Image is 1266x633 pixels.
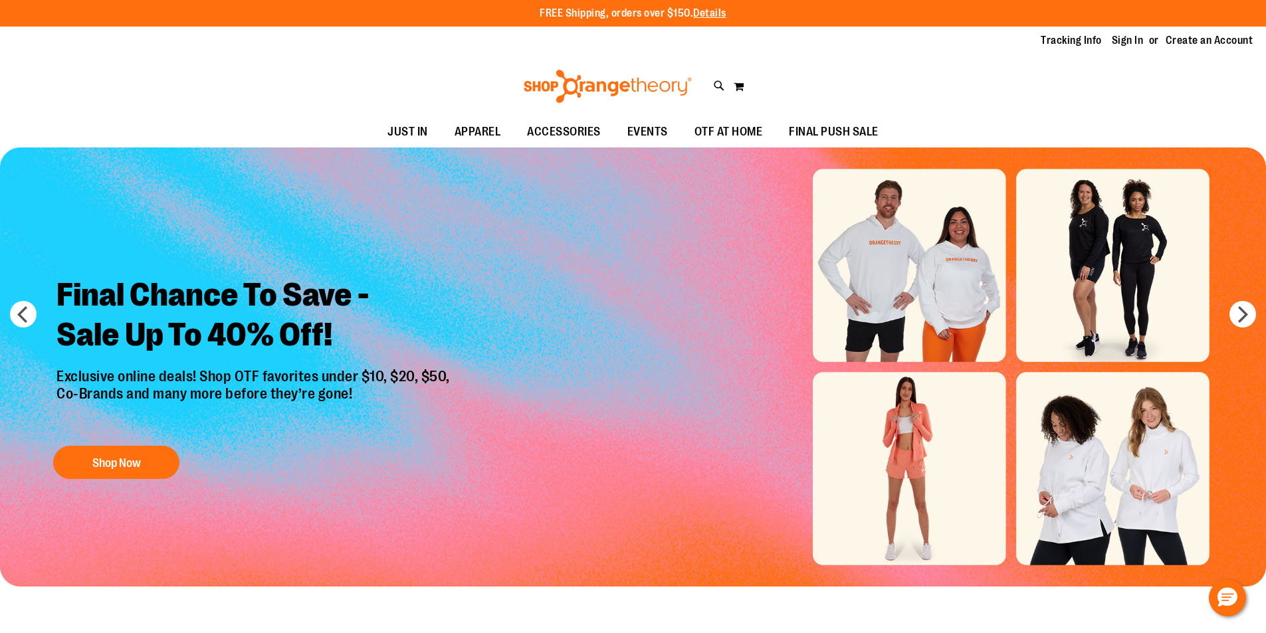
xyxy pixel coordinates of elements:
p: Exclusive online deals! Shop OTF favorites under $10, $20, $50, Co-Brands and many more before th... [47,368,463,433]
a: FINAL PUSH SALE [776,117,892,147]
a: OTF AT HOME [681,117,776,147]
span: ACCESSORIES [527,117,601,147]
a: EVENTS [614,117,681,147]
button: Shop Now [53,446,179,479]
span: APPAREL [455,117,501,147]
span: JUST IN [387,117,428,147]
button: Hello, have a question? Let’s chat. [1209,579,1246,616]
a: ACCESSORIES [514,117,614,147]
a: Details [693,7,726,19]
a: Create an Account [1166,33,1253,48]
img: Shop Orangetheory [522,70,694,103]
a: Sign In [1112,33,1144,48]
span: FINAL PUSH SALE [789,117,879,147]
p: FREE Shipping, orders over $150. [540,6,726,21]
h2: Final Chance To Save - Sale Up To 40% Off! [47,265,463,368]
a: Tracking Info [1041,33,1102,48]
a: Final Chance To Save -Sale Up To 40% Off! Exclusive online deals! Shop OTF favorites under $10, $... [47,265,463,486]
a: APPAREL [441,117,514,147]
a: JUST IN [374,117,441,147]
span: EVENTS [627,117,668,147]
button: next [1229,301,1256,327]
span: OTF AT HOME [694,117,763,147]
button: prev [10,301,37,327]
